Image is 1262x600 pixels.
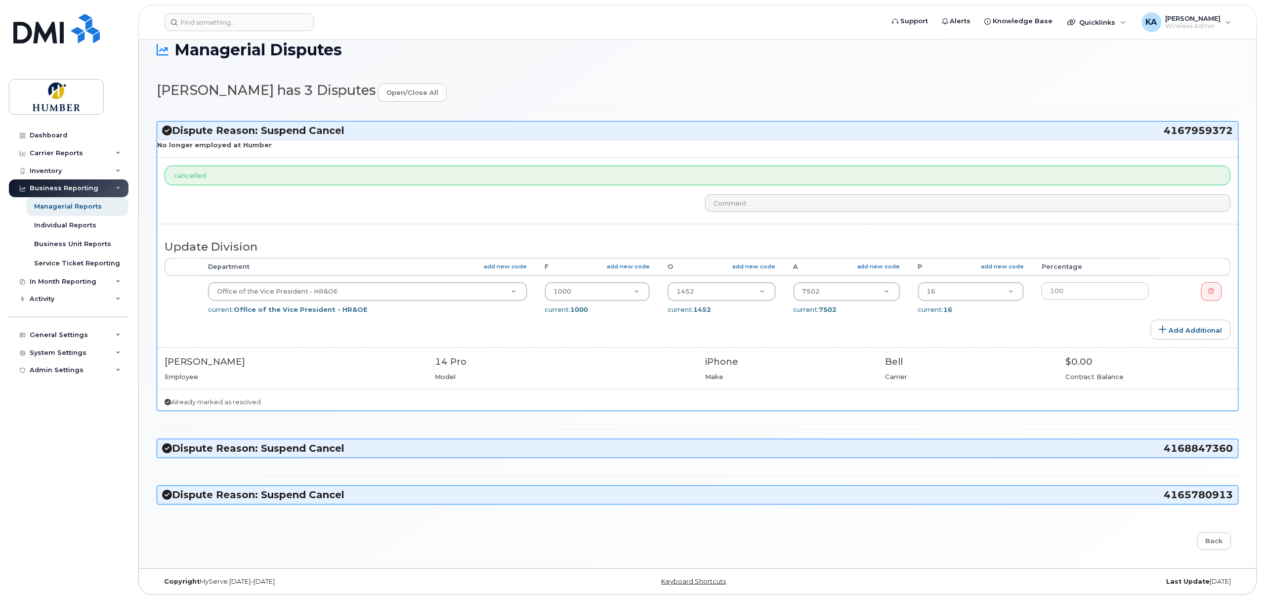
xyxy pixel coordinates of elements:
[662,578,726,585] a: Keyboard Shortcuts
[554,288,572,295] span: 1000
[705,355,871,368] div: iPhone
[208,305,368,313] span: current:
[950,16,971,26] span: Alerts
[794,305,837,313] span: current:
[1197,532,1231,551] a: Back
[536,258,659,276] th: F
[1065,372,1231,382] div: Contract Balance
[1166,22,1221,30] span: Wireless Admin
[705,194,1231,212] input: Comment
[607,262,650,271] a: add new code
[1151,320,1231,340] a: Add Additional
[1080,18,1116,26] span: Quicklinks
[733,262,776,271] a: add new code
[802,288,820,295] span: 7502
[981,262,1024,271] a: add new code
[1164,442,1233,455] span: 4168847360
[1061,12,1133,32] div: Quicklinks
[157,41,1239,58] h1: Managerial Disputes
[165,166,1231,186] div: cancelled
[919,283,1024,300] a: 16
[162,488,1233,502] h3: Dispute Reason: Suspend Cancel
[693,305,711,313] strong: 1452
[217,288,338,295] span: Office of the Vice President - HR&OE
[164,578,200,585] strong: Copyright
[819,305,837,313] strong: 7502
[785,258,909,276] th: A
[944,305,953,313] strong: 16
[157,578,517,586] div: MyServe [DATE]–[DATE]
[885,355,1051,368] div: Bell
[705,372,871,382] div: Make
[857,262,900,271] a: add new code
[978,11,1060,31] a: Knowledge Base
[885,372,1051,382] div: Carrier
[199,258,536,276] th: Department
[157,141,272,149] strong: No longer employed at Humber
[234,305,368,313] strong: Office of the Vice President - HR&OE
[900,16,928,26] span: Support
[918,305,953,313] span: current:
[1065,355,1231,368] div: $0.00
[162,124,1233,137] h3: Dispute Reason: Suspend Cancel
[993,16,1053,26] span: Knowledge Base
[794,283,900,300] a: 7502
[909,258,1033,276] th: P
[935,11,978,31] a: Alerts
[165,13,314,31] input: Find something...
[165,241,1231,253] h3: Update Division
[1146,16,1157,28] span: KA
[1033,258,1157,276] th: Percentage
[1164,488,1233,502] span: 4165780913
[676,288,694,295] span: 1452
[435,355,690,368] div: 14 Pro
[484,262,527,271] a: add new code
[927,288,936,295] span: 16
[545,305,589,313] span: current:
[659,258,784,276] th: O
[1164,124,1233,137] span: 4167959372
[435,372,690,382] div: Model
[1135,12,1238,32] div: Kathy Ancimer
[157,83,1239,102] h2: [PERSON_NAME] has 3 Disputes
[165,372,420,382] div: Employee
[378,84,447,102] a: open/close all
[165,397,1231,407] p: Already marked as resolved
[668,283,775,300] a: 1452
[1167,578,1210,585] strong: Last Update
[162,442,1233,455] h3: Dispute Reason: Suspend Cancel
[668,305,711,313] span: current:
[878,578,1239,586] div: [DATE]
[571,305,589,313] strong: 1000
[165,355,420,368] div: [PERSON_NAME]
[546,283,650,300] a: 1000
[885,11,935,31] a: Support
[209,283,526,300] a: Office of the Vice President - HR&OE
